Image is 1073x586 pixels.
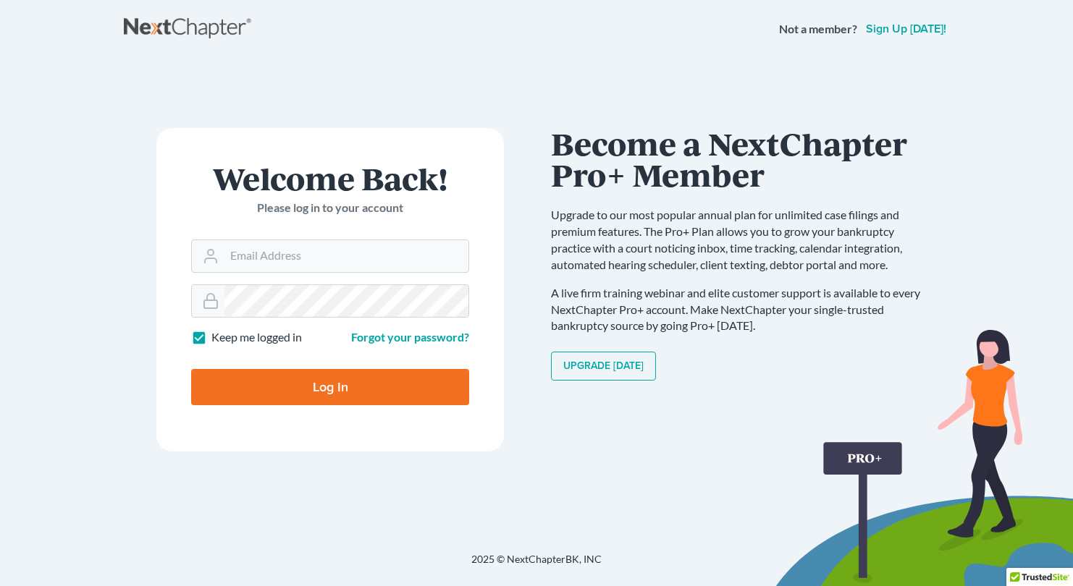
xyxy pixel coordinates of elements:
[551,285,935,335] p: A live firm training webinar and elite customer support is available to every NextChapter Pro+ ac...
[551,207,935,273] p: Upgrade to our most popular annual plan for unlimited case filings and premium features. The Pro+...
[224,240,468,272] input: Email Address
[551,352,656,381] a: Upgrade [DATE]
[191,369,469,405] input: Log In
[551,128,935,190] h1: Become a NextChapter Pro+ Member
[191,163,469,194] h1: Welcome Back!
[124,552,949,578] div: 2025 © NextChapterBK, INC
[191,200,469,216] p: Please log in to your account
[351,330,469,344] a: Forgot your password?
[779,21,857,38] strong: Not a member?
[211,329,302,346] label: Keep me logged in
[863,23,949,35] a: Sign up [DATE]!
